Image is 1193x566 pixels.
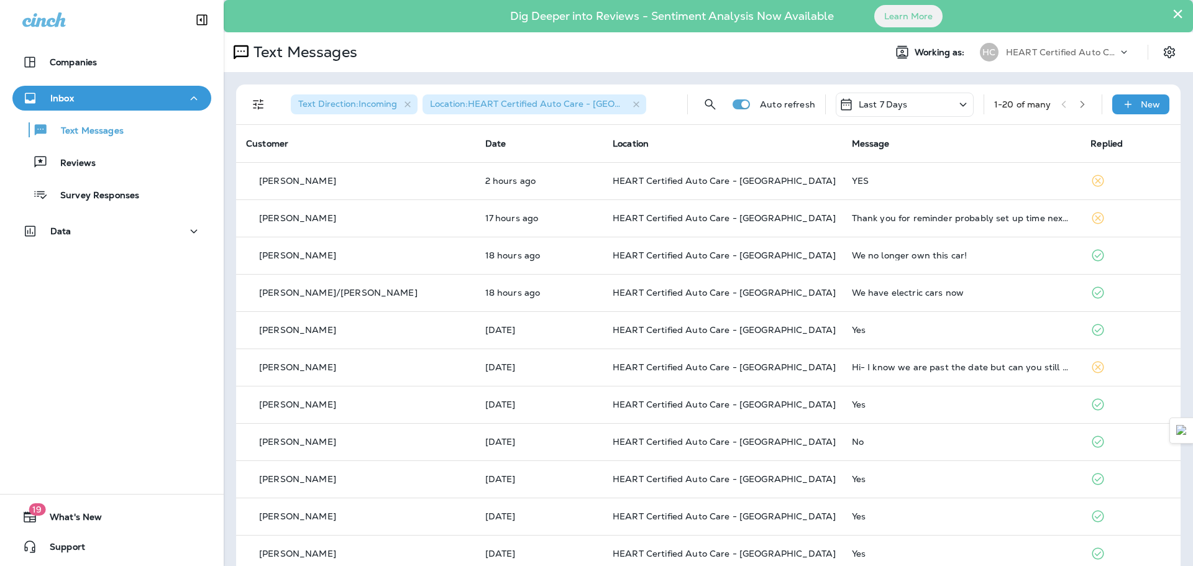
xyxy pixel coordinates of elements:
[291,94,418,114] div: Text Direction:Incoming
[485,250,593,260] p: Oct 1, 2025 02:22 PM
[259,213,336,223] p: [PERSON_NAME]
[37,512,102,527] span: What's New
[852,511,1071,521] div: Yes
[259,288,418,298] p: [PERSON_NAME]/[PERSON_NAME]
[430,98,688,109] span: Location : HEART Certified Auto Care - [GEOGRAPHIC_DATA]
[613,287,836,298] span: HEART Certified Auto Care - [GEOGRAPHIC_DATA]
[613,362,836,373] span: HEART Certified Auto Care - [GEOGRAPHIC_DATA]
[259,511,336,521] p: [PERSON_NAME]
[485,362,593,372] p: Sep 30, 2025 01:15 PM
[613,548,836,559] span: HEART Certified Auto Care - [GEOGRAPHIC_DATA]
[613,511,836,522] span: HEART Certified Auto Care - [GEOGRAPHIC_DATA]
[980,43,999,62] div: HC
[259,474,336,484] p: [PERSON_NAME]
[613,399,836,410] span: HEART Certified Auto Care - [GEOGRAPHIC_DATA]
[485,325,593,335] p: Oct 1, 2025 08:57 AM
[249,43,357,62] p: Text Messages
[259,549,336,559] p: [PERSON_NAME]
[485,176,593,186] p: Oct 2, 2025 06:54 AM
[852,176,1071,186] div: YES
[613,175,836,186] span: HEART Certified Auto Care - [GEOGRAPHIC_DATA]
[259,325,336,335] p: [PERSON_NAME]
[613,473,836,485] span: HEART Certified Auto Care - [GEOGRAPHIC_DATA]
[915,47,967,58] span: Working as:
[185,7,219,32] button: Collapse Sidebar
[259,250,336,260] p: [PERSON_NAME]
[613,436,836,447] span: HEART Certified Auto Care - [GEOGRAPHIC_DATA]
[29,503,45,516] span: 19
[12,117,211,143] button: Text Messages
[1158,41,1181,63] button: Settings
[874,5,943,27] button: Learn More
[423,94,646,114] div: Location:HEART Certified Auto Care - [GEOGRAPHIC_DATA]
[485,288,593,298] p: Oct 1, 2025 02:16 PM
[613,324,836,335] span: HEART Certified Auto Care - [GEOGRAPHIC_DATA]
[298,98,397,109] span: Text Direction : Incoming
[1090,138,1123,149] span: Replied
[852,399,1071,409] div: Yes
[852,138,890,149] span: Message
[1172,4,1184,24] button: Close
[48,190,139,202] p: Survey Responses
[259,437,336,447] p: [PERSON_NAME]
[613,138,649,149] span: Location
[852,213,1071,223] div: Thank you for reminder probably set up time next week, appreciate
[12,534,211,559] button: Support
[859,99,908,109] p: Last 7 Days
[50,57,97,67] p: Companies
[613,212,836,224] span: HEART Certified Auto Care - [GEOGRAPHIC_DATA]
[485,437,593,447] p: Sep 30, 2025 10:45 AM
[246,138,288,149] span: Customer
[50,226,71,236] p: Data
[852,549,1071,559] div: Yes
[852,437,1071,447] div: No
[50,93,74,103] p: Inbox
[760,99,815,109] p: Auto refresh
[474,14,870,18] p: Dig Deeper into Reviews - Sentiment Analysis Now Available
[246,92,271,117] button: Filters
[1006,47,1118,57] p: HEART Certified Auto Care
[485,213,593,223] p: Oct 1, 2025 03:33 PM
[485,511,593,521] p: Sep 30, 2025 10:05 AM
[1176,425,1187,436] img: Detect Auto
[12,50,211,75] button: Companies
[48,126,124,137] p: Text Messages
[12,219,211,244] button: Data
[1141,99,1160,109] p: New
[698,92,723,117] button: Search Messages
[259,362,336,372] p: [PERSON_NAME]
[485,474,593,484] p: Sep 30, 2025 10:27 AM
[259,399,336,409] p: [PERSON_NAME]
[12,86,211,111] button: Inbox
[613,250,836,261] span: HEART Certified Auto Care - [GEOGRAPHIC_DATA]
[852,474,1071,484] div: Yes
[259,176,336,186] p: [PERSON_NAME]
[12,149,211,175] button: Reviews
[37,542,85,557] span: Support
[485,138,506,149] span: Date
[485,399,593,409] p: Sep 30, 2025 12:32 PM
[485,549,593,559] p: Sep 30, 2025 09:51 AM
[852,325,1071,335] div: Yes
[852,362,1071,372] div: Hi- I know we are past the date but can you still give us the same rate?
[12,504,211,529] button: 19What's New
[994,99,1051,109] div: 1 - 20 of many
[852,250,1071,260] div: We no longer own this car!
[12,181,211,208] button: Survey Responses
[852,288,1071,298] div: We have electric cars now
[48,158,96,170] p: Reviews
